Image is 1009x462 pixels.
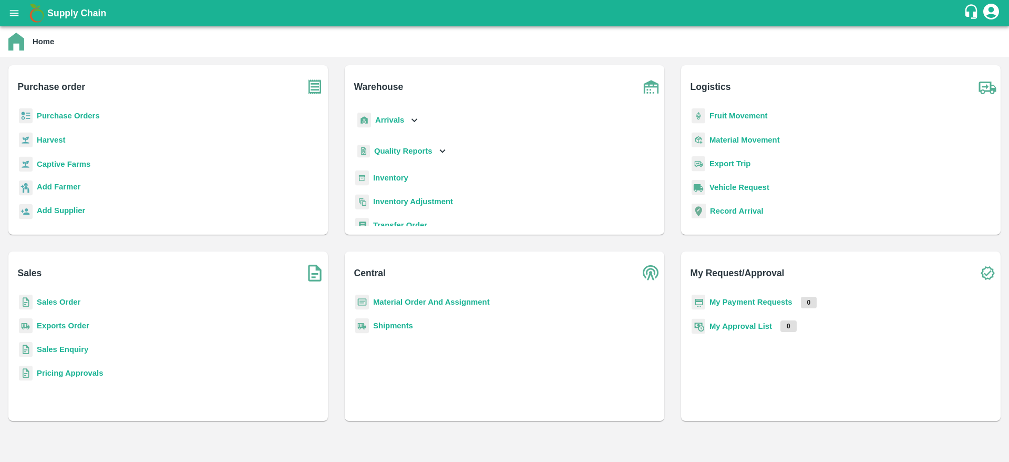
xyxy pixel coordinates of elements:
[357,145,370,158] img: qualityReport
[19,366,33,381] img: sales
[710,207,764,215] a: Record Arrival
[37,369,103,377] a: Pricing Approvals
[37,298,80,306] a: Sales Order
[373,174,408,182] a: Inventory
[18,266,42,280] b: Sales
[974,74,1001,100] img: truck
[19,180,33,196] img: farmer
[692,204,706,218] img: recordArrival
[355,108,420,132] div: Arrivals
[974,260,1001,286] img: check
[692,318,705,334] img: approval
[638,260,664,286] img: central
[691,79,731,94] b: Logistics
[37,181,80,195] a: Add Farmer
[302,260,328,286] img: soSales
[47,8,106,18] b: Supply Chain
[373,221,427,229] a: Transfer Order
[33,37,54,46] b: Home
[302,74,328,100] img: purchase
[692,132,705,148] img: material
[37,345,88,354] a: Sales Enquiry
[37,322,89,330] a: Exports Order
[801,297,817,308] p: 0
[37,205,85,219] a: Add Supplier
[37,183,80,191] b: Add Farmer
[373,298,490,306] a: Material Order And Assignment
[709,159,750,168] a: Export Trip
[375,116,404,124] b: Arrivals
[692,180,705,195] img: vehicle
[18,79,85,94] b: Purchase order
[355,295,369,310] img: centralMaterial
[37,112,100,120] a: Purchase Orders
[709,183,769,192] a: Vehicle Request
[355,170,369,186] img: whInventory
[692,156,705,172] img: delivery
[709,322,772,330] a: My Approval List
[709,112,768,120] a: Fruit Movement
[355,318,369,334] img: shipments
[8,33,24,51] img: home
[373,322,413,330] a: Shipments
[37,136,65,144] a: Harvest
[354,266,386,280] b: Central
[354,79,404,94] b: Warehouse
[19,108,33,124] img: reciept
[373,197,453,206] a: Inventory Adjustment
[709,136,780,144] a: Material Movement
[2,1,26,25] button: open drawer
[19,295,33,310] img: sales
[780,320,797,332] p: 0
[37,160,90,168] a: Captive Farms
[982,2,1001,24] div: account of current user
[355,194,369,209] img: inventory
[355,140,448,162] div: Quality Reports
[355,218,369,233] img: whTransfer
[709,298,792,306] a: My Payment Requests
[19,132,33,148] img: harvest
[963,4,982,23] div: customer-support
[357,113,371,128] img: whArrival
[47,6,963,21] a: Supply Chain
[692,108,705,124] img: fruit
[19,342,33,357] img: sales
[19,318,33,334] img: shipments
[691,266,785,280] b: My Request/Approval
[26,3,47,24] img: logo
[638,74,664,100] img: warehouse
[19,204,33,219] img: supplier
[37,206,85,215] b: Add Supplier
[692,295,705,310] img: payment
[374,147,433,155] b: Quality Reports
[19,156,33,172] img: harvest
